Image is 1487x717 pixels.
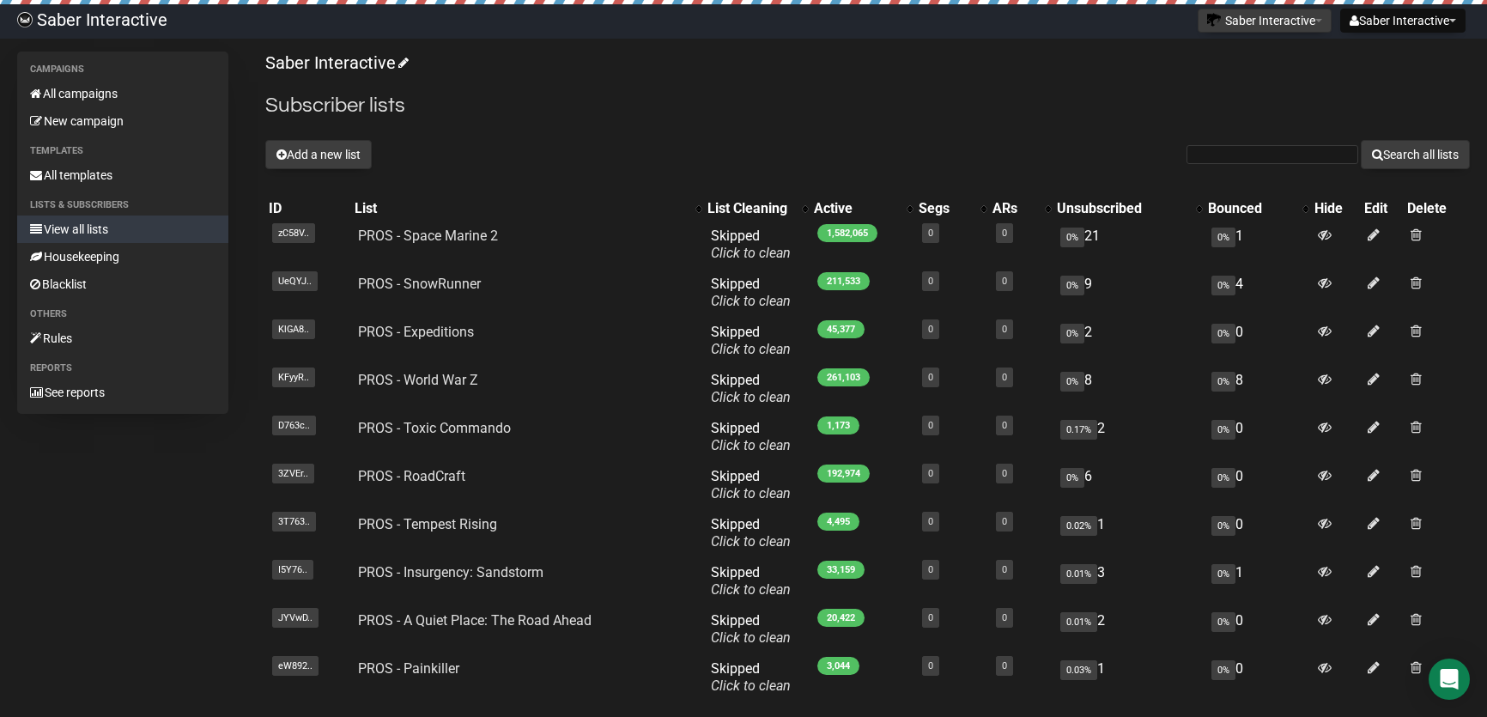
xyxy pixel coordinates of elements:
[1060,612,1097,632] span: 0.01%
[1053,221,1204,269] td: 21
[919,200,972,217] div: Segs
[1205,557,1311,605] td: 1
[272,560,313,580] span: I5Y76..
[817,272,870,290] span: 211,533
[1407,200,1466,217] div: Delete
[817,224,877,242] span: 1,582,065
[355,200,687,217] div: List
[711,324,791,357] span: Skipped
[1053,197,1204,221] th: Unsubscribed: No sort applied, activate to apply an ascending sort
[817,657,859,675] span: 3,044
[711,389,791,405] a: Click to clean
[1205,653,1311,702] td: 0
[1211,564,1235,584] span: 0%
[1207,13,1221,27] img: 1.png
[1205,197,1311,221] th: Bounced: No sort applied, activate to apply an ascending sort
[711,485,791,501] a: Click to clean
[17,325,228,352] a: Rules
[928,516,933,527] a: 0
[817,609,865,627] span: 20,422
[928,276,933,287] a: 0
[1002,468,1007,479] a: 0
[17,107,228,135] a: New campaign
[358,324,474,340] a: PROS - Expeditions
[272,223,315,243] span: zC58V..
[711,516,791,550] span: Skipped
[928,324,933,335] a: 0
[711,468,791,501] span: Skipped
[1060,276,1084,295] span: 0%
[707,200,793,217] div: List Cleaning
[358,564,543,580] a: PROS - Insurgency: Sandstorm
[1361,197,1404,221] th: Edit: No sort applied, sorting is disabled
[928,660,933,671] a: 0
[1060,420,1097,440] span: 0.17%
[358,372,478,388] a: PROS - World War Z
[1211,420,1235,440] span: 0%
[17,243,228,270] a: Housekeeping
[711,581,791,598] a: Click to clean
[272,656,319,676] span: eW892..
[1211,372,1235,392] span: 0%
[928,468,933,479] a: 0
[1205,221,1311,269] td: 1
[711,660,791,694] span: Skipped
[1060,516,1097,536] span: 0.02%
[711,372,791,405] span: Skipped
[928,228,933,239] a: 0
[1205,509,1311,557] td: 0
[358,516,497,532] a: PROS - Tempest Rising
[1314,200,1357,217] div: Hide
[17,216,228,243] a: View all lists
[1002,612,1007,623] a: 0
[272,271,318,291] span: UeQYJ..
[17,59,228,80] li: Campaigns
[1340,9,1466,33] button: Saber Interactive
[992,200,1037,217] div: ARs
[1060,228,1084,247] span: 0%
[1002,228,1007,239] a: 0
[711,228,791,261] span: Skipped
[1211,276,1235,295] span: 0%
[1060,468,1084,488] span: 0%
[817,368,870,386] span: 261,103
[915,197,989,221] th: Segs: No sort applied, activate to apply an ascending sort
[269,200,348,217] div: ID
[17,358,228,379] li: Reports
[265,90,1470,121] h2: Subscriber lists
[1002,276,1007,287] a: 0
[17,270,228,298] a: Blacklist
[272,608,319,628] span: JYVwD..
[1205,605,1311,653] td: 0
[711,341,791,357] a: Click to clean
[1053,605,1204,653] td: 2
[265,197,351,221] th: ID: No sort applied, sorting is disabled
[1205,365,1311,413] td: 8
[704,197,810,221] th: List Cleaning: No sort applied, activate to apply an ascending sort
[265,52,406,73] a: Saber Interactive
[272,416,316,435] span: D763c..
[351,197,704,221] th: List: No sort applied, activate to apply an ascending sort
[272,368,315,387] span: KFyyR..
[1060,564,1097,584] span: 0.01%
[711,564,791,598] span: Skipped
[989,197,1054,221] th: ARs: No sort applied, activate to apply an ascending sort
[1057,200,1187,217] div: Unsubscribed
[272,464,314,483] span: 3ZVEr..
[1311,197,1361,221] th: Hide: No sort applied, sorting is disabled
[817,416,859,434] span: 1,173
[1060,660,1097,680] span: 0.03%
[711,629,791,646] a: Click to clean
[711,276,791,309] span: Skipped
[1002,420,1007,431] a: 0
[17,304,228,325] li: Others
[711,293,791,309] a: Click to clean
[1060,324,1084,343] span: 0%
[928,372,933,383] a: 0
[358,276,481,292] a: PROS - SnowRunner
[17,161,228,189] a: All templates
[1053,557,1204,605] td: 3
[1053,509,1204,557] td: 1
[1211,660,1235,680] span: 0%
[817,320,865,338] span: 45,377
